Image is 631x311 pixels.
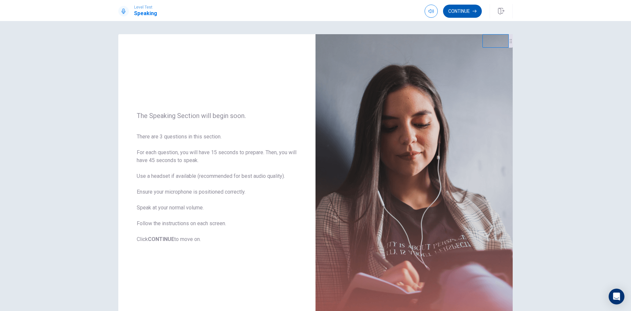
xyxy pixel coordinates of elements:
b: CONTINUE [148,236,174,242]
span: Level Test [134,5,157,10]
button: Continue [443,5,482,18]
h1: Speaking [134,10,157,17]
div: Open Intercom Messenger [609,289,624,304]
span: The Speaking Section will begin soon. [137,112,297,120]
span: There are 3 questions in this section. For each question, you will have 15 seconds to prepare. Th... [137,133,297,243]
